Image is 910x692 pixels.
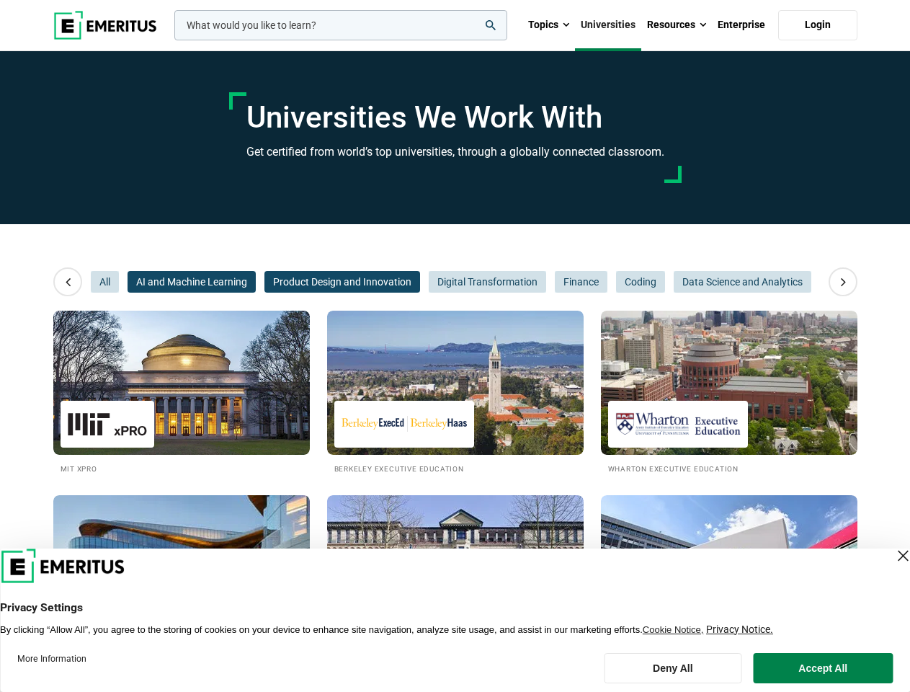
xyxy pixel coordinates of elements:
[342,408,467,440] img: Berkeley Executive Education
[246,99,664,136] h1: Universities We Work With
[68,408,147,440] img: MIT xPRO
[327,311,584,455] img: Universities We Work With
[327,495,584,639] img: Universities We Work With
[429,271,546,293] button: Digital Transformation
[246,143,664,161] h3: Get certified from world’s top universities, through a globally connected classroom.
[601,495,857,639] img: Universities We Work With
[53,495,310,639] img: Universities We Work With
[334,462,576,474] h2: Berkeley Executive Education
[555,271,607,293] button: Finance
[778,10,857,40] a: Login
[61,462,303,474] h2: MIT xPRO
[53,311,310,455] img: Universities We Work With
[53,311,310,474] a: Universities We Work With MIT xPRO MIT xPRO
[615,408,741,440] img: Wharton Executive Education
[601,495,857,659] a: Universities We Work With Imperial Executive Education Imperial Executive Education
[601,311,857,455] img: Universities We Work With
[53,495,310,659] a: Universities We Work With Kellogg Executive Education Kellogg Executive Education
[128,271,256,293] button: AI and Machine Learning
[174,10,507,40] input: woocommerce-product-search-field-0
[327,495,584,659] a: Universities We Work With Cambridge Judge Business School Executive Education Cambridge Judge Bus...
[264,271,420,293] button: Product Design and Innovation
[674,271,811,293] button: Data Science and Analytics
[327,311,584,474] a: Universities We Work With Berkeley Executive Education Berkeley Executive Education
[601,311,857,474] a: Universities We Work With Wharton Executive Education Wharton Executive Education
[616,271,665,293] button: Coding
[91,271,119,293] button: All
[608,462,850,474] h2: Wharton Executive Education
